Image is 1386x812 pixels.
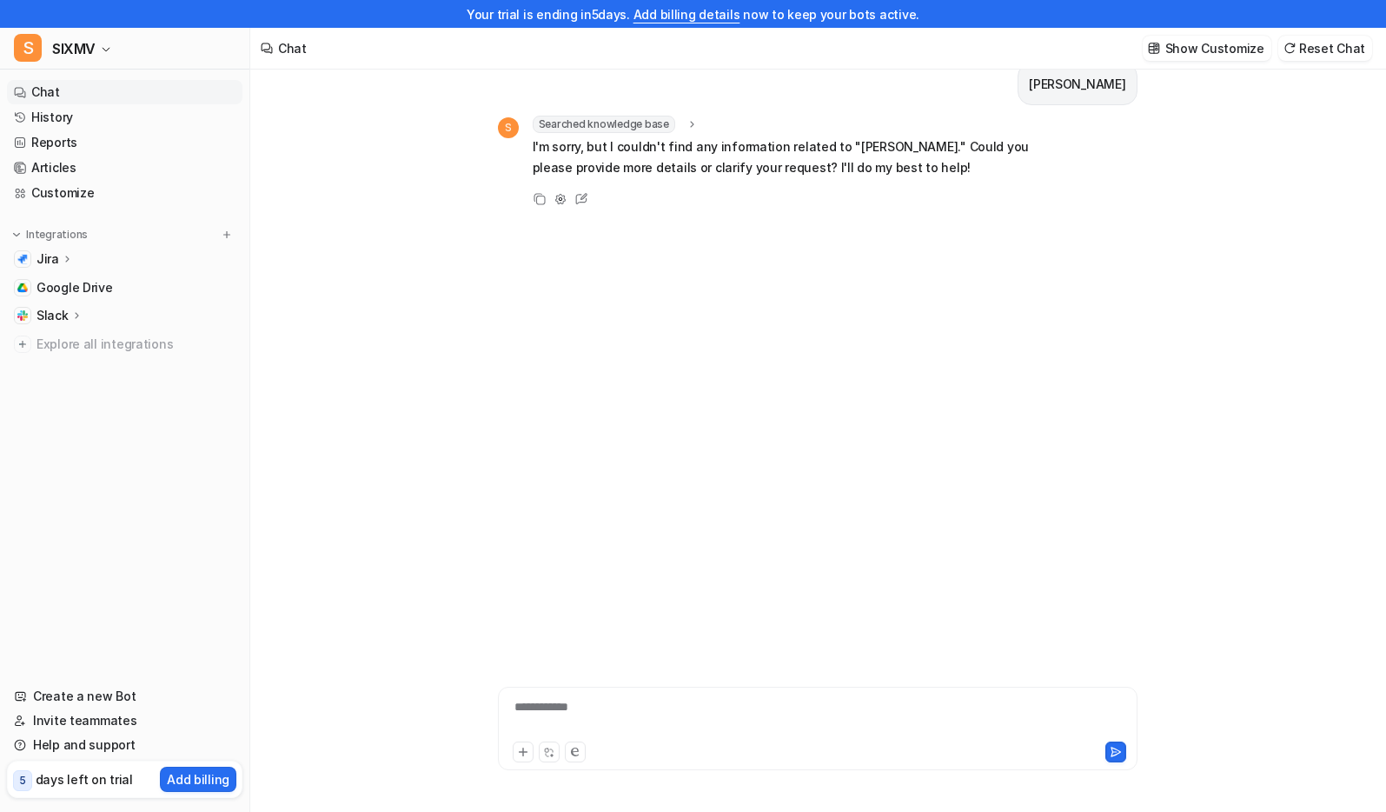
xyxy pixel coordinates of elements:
[36,330,235,358] span: Explore all integrations
[14,336,31,353] img: explore all integrations
[36,307,69,324] p: Slack
[167,770,229,789] p: Add billing
[10,229,23,241] img: expand menu
[1283,42,1296,55] img: reset
[17,254,28,264] img: Jira
[221,229,233,241] img: menu_add.svg
[1029,74,1125,95] p: [PERSON_NAME]
[7,80,242,104] a: Chat
[533,136,1041,178] p: I'm sorry, but I couldn't find any information related to "[PERSON_NAME]." Could you please provi...
[1143,36,1271,61] button: Show Customize
[36,770,133,789] p: days left on trial
[7,105,242,130] a: History
[7,130,242,155] a: Reports
[7,332,242,356] a: Explore all integrations
[1148,42,1160,55] img: customize
[7,276,242,300] a: Google DriveGoogle Drive
[7,709,242,733] a: Invite teammates
[52,37,96,61] span: SIXMV
[14,34,42,62] span: S
[7,156,242,180] a: Articles
[498,117,519,138] span: S
[1165,39,1264,57] p: Show Customize
[1278,36,1372,61] button: Reset Chat
[19,773,26,789] p: 5
[160,767,236,792] button: Add billing
[7,684,242,709] a: Create a new Bot
[7,733,242,757] a: Help and support
[533,116,675,133] span: Searched knowledge base
[26,228,88,242] p: Integrations
[7,226,93,243] button: Integrations
[36,279,113,296] span: Google Drive
[633,7,740,22] a: Add billing details
[36,250,59,268] p: Jira
[17,310,28,321] img: Slack
[278,39,307,57] div: Chat
[17,283,28,293] img: Google Drive
[7,181,242,205] a: Customize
